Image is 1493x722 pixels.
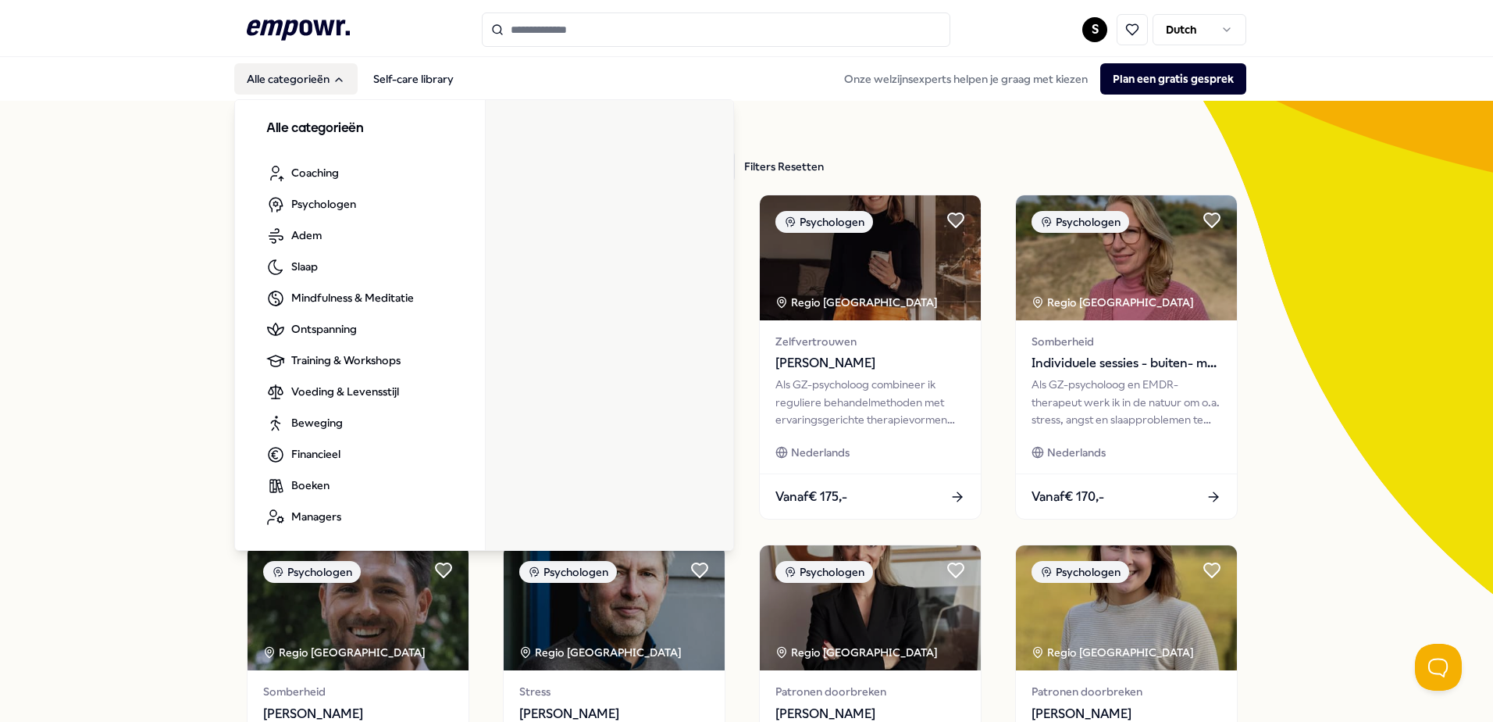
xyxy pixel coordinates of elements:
a: Psychologen [254,189,369,220]
span: Somberheid [263,683,453,700]
span: Beweging [291,414,343,431]
span: Boeken [291,477,330,494]
span: Zelfvertrouwen [775,333,965,350]
div: Psychologen [1032,211,1129,233]
iframe: Help Scout Beacon - Open [1415,644,1462,691]
div: Als GZ-psycholoog en EMDR-therapeut werk ik in de natuur om o.a. stress, angst en slaapproblemen ... [1032,376,1221,428]
span: Stress [519,683,709,700]
a: Coaching [254,158,351,189]
a: package imagePsychologenRegio [GEOGRAPHIC_DATA] Zelfvertrouwen[PERSON_NAME]Als GZ-psycholoog comb... [759,195,982,520]
img: package image [760,195,981,320]
span: Psychologen [291,195,356,213]
a: Mindfulness & Meditatie [254,283,426,314]
span: [PERSON_NAME] [775,353,965,374]
div: Psychologen [775,561,873,583]
span: Patronen doorbreken [1032,683,1221,700]
a: Slaap [254,252,330,283]
span: Nederlands [1047,444,1106,461]
span: Coaching [291,164,339,181]
a: Boeken [254,470,342,502]
span: Nederlands [791,444,850,461]
button: Plan een gratis gesprek [1100,63,1246,95]
button: Alle categorieën [234,63,358,95]
div: Psychologen [263,561,361,583]
div: Onze welzijnsexperts helpen je graag met kiezen [832,63,1246,95]
a: Training & Workshops [254,345,413,377]
a: Adem [254,220,334,252]
div: Regio [GEOGRAPHIC_DATA] [775,644,940,661]
span: Voeding & Levensstijl [291,383,399,400]
a: Self-care library [361,63,466,95]
div: Psychologen [1032,561,1129,583]
span: Somberheid [1032,333,1221,350]
img: package image [504,545,725,670]
a: Beweging [254,408,355,439]
span: Patronen doorbreken [775,683,965,700]
div: Psychologen [519,561,617,583]
span: Adem [291,227,322,244]
div: Regio [GEOGRAPHIC_DATA] [775,294,940,311]
span: Slaap [291,258,318,275]
div: Regio [GEOGRAPHIC_DATA] [1032,644,1196,661]
span: Financieel [291,445,340,463]
a: Financieel [254,439,353,470]
img: package image [760,545,981,670]
span: Managers [291,508,341,525]
span: Training & Workshops [291,352,401,369]
input: Search for products, categories or subcategories [482,13,950,47]
a: Managers [254,502,354,533]
span: Ontspanning [291,320,357,338]
a: Voeding & Levensstijl [254,377,412,408]
img: package image [1016,545,1237,670]
h3: Alle categorieën [266,119,454,139]
div: Als GZ-psycholoog combineer ik reguliere behandelmethoden met ervaringsgerichte therapievormen (b... [775,376,965,428]
nav: Main [234,63,466,95]
span: Individuele sessies - buiten- met [PERSON_NAME] [1032,353,1221,374]
span: Vanaf € 170,- [1032,487,1104,507]
img: package image [1016,195,1237,320]
div: Regio [GEOGRAPHIC_DATA] [263,644,428,661]
div: Regio [GEOGRAPHIC_DATA] [1032,294,1196,311]
div: Alle categorieën [235,100,735,552]
div: Regio [GEOGRAPHIC_DATA] [519,644,684,661]
span: Vanaf € 175,- [775,487,847,507]
a: Ontspanning [254,314,369,345]
span: Mindfulness & Meditatie [291,289,414,306]
div: Psychologen [775,211,873,233]
div: Filters Resetten [744,158,824,175]
img: package image [248,545,469,670]
button: S [1082,17,1107,42]
a: package imagePsychologenRegio [GEOGRAPHIC_DATA] SomberheidIndividuele sessies - buiten- met [PERS... [1015,195,1238,520]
